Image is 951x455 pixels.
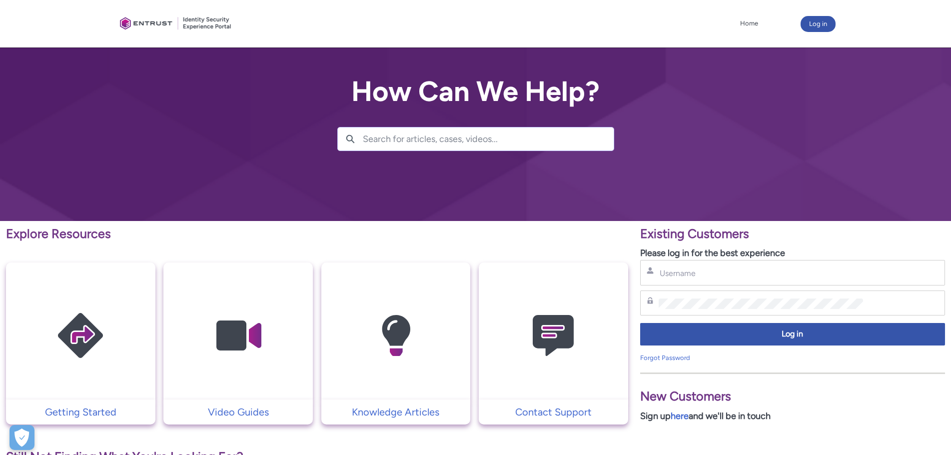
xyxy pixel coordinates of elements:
p: Video Guides [168,404,308,419]
p: Existing Customers [640,224,945,243]
button: Search [338,127,363,150]
input: Search for articles, cases, videos... [363,127,614,150]
a: Knowledge Articles [321,404,471,419]
a: Contact Support [479,404,628,419]
p: Sign up and we'll be in touch [640,409,945,423]
a: Forgot Password [640,354,690,361]
div: Cookie Preferences [9,425,34,450]
a: Home [738,16,761,31]
p: New Customers [640,387,945,406]
input: Username [659,268,863,278]
p: Knowledge Articles [326,404,466,419]
a: here [671,410,689,421]
img: Getting Started [33,282,128,389]
p: Getting Started [11,404,150,419]
h2: How Can We Help? [337,76,614,107]
p: Explore Resources [6,224,628,243]
img: Video Guides [191,282,286,389]
p: Please log in for the best experience [640,246,945,260]
button: Open Preferences [9,425,34,450]
img: Contact Support [506,282,601,389]
span: Log in [647,328,939,340]
img: Knowledge Articles [348,282,443,389]
a: Video Guides [163,404,313,419]
button: Log in [640,323,945,345]
a: Getting Started [6,404,155,419]
p: Contact Support [484,404,623,419]
button: Log in [801,16,836,32]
